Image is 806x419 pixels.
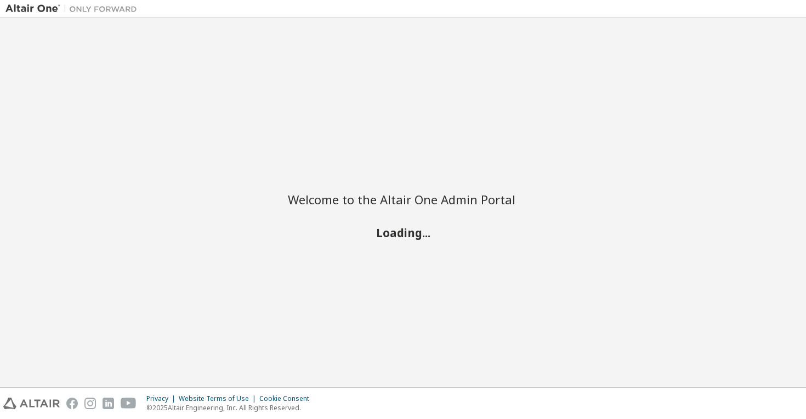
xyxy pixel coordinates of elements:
div: Website Terms of Use [179,394,259,403]
img: Altair One [5,3,143,14]
img: linkedin.svg [103,398,114,409]
h2: Loading... [288,225,518,239]
img: facebook.svg [66,398,78,409]
div: Cookie Consent [259,394,316,403]
img: altair_logo.svg [3,398,60,409]
p: © 2025 Altair Engineering, Inc. All Rights Reserved. [146,403,316,412]
img: instagram.svg [84,398,96,409]
img: youtube.svg [121,398,137,409]
div: Privacy [146,394,179,403]
h2: Welcome to the Altair One Admin Portal [288,192,518,207]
